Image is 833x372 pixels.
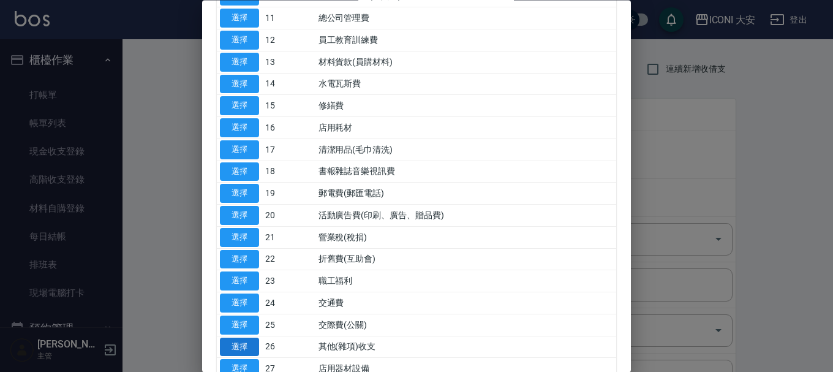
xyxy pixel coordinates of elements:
button: 選擇 [220,53,259,72]
td: 店用耗材 [315,117,616,139]
td: 交通費 [315,292,616,314]
td: 14 [262,74,315,96]
button: 選擇 [220,119,259,138]
td: 21 [262,227,315,249]
button: 選擇 [220,184,259,203]
td: 材料貨款(員購材料) [315,51,616,74]
button: 選擇 [220,162,259,181]
td: 23 [262,270,315,292]
td: 15 [262,95,315,117]
button: 選擇 [220,250,259,269]
td: 17 [262,139,315,161]
button: 選擇 [220,75,259,94]
button: 選擇 [220,207,259,226]
td: 12 [262,29,315,51]
button: 選擇 [220,97,259,116]
td: 水電瓦斯費 [315,74,616,96]
td: 19 [262,183,315,205]
td: 18 [262,161,315,183]
button: 選擇 [220,228,259,247]
td: 其他(雜項)收支 [315,336,616,359]
td: 16 [262,117,315,139]
button: 選擇 [220,9,259,28]
td: 營業稅(稅捐) [315,227,616,249]
button: 選擇 [220,338,259,357]
td: 修繕費 [315,95,616,117]
button: 選擇 [220,316,259,335]
td: 職工福利 [315,270,616,292]
td: 總公司管理費 [315,7,616,29]
td: 交際費(公關) [315,314,616,336]
button: 選擇 [220,140,259,159]
td: 22 [262,249,315,271]
button: 選擇 [220,294,259,313]
td: 活動廣告費(印刷、廣告、贈品費) [315,205,616,227]
td: 25 [262,314,315,336]
button: 選擇 [220,272,259,291]
td: 清潔用品(毛巾清洗) [315,139,616,161]
td: 折舊費(互助會) [315,249,616,271]
td: 員工教育訓練費 [315,29,616,51]
td: 郵電費(郵匯電話) [315,183,616,205]
td: 26 [262,336,315,359]
button: 選擇 [220,31,259,50]
td: 11 [262,7,315,29]
td: 書報雜誌音樂視訊費 [315,161,616,183]
td: 13 [262,51,315,74]
td: 20 [262,205,315,227]
td: 24 [262,292,315,314]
